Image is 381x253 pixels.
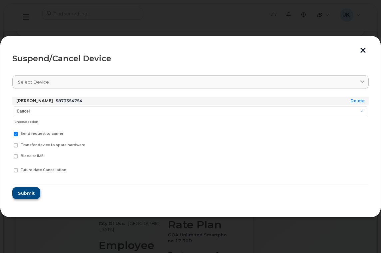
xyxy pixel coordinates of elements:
span: Submit [18,190,35,196]
button: Submit [12,187,40,199]
span: 5873354754 [56,98,82,103]
span: Future date Cancellation [21,168,66,172]
span: Transfer device to spare hardware [21,143,85,147]
span: Send request to carrier [21,131,63,136]
span: Blacklist IMEI [21,154,45,158]
a: Delete [350,98,365,103]
div: Choose action [14,117,367,125]
div: Suspend/Cancel Device [12,55,369,63]
strong: [PERSON_NAME] [16,98,53,103]
a: Select device [12,75,369,89]
span: Select device [18,79,49,85]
